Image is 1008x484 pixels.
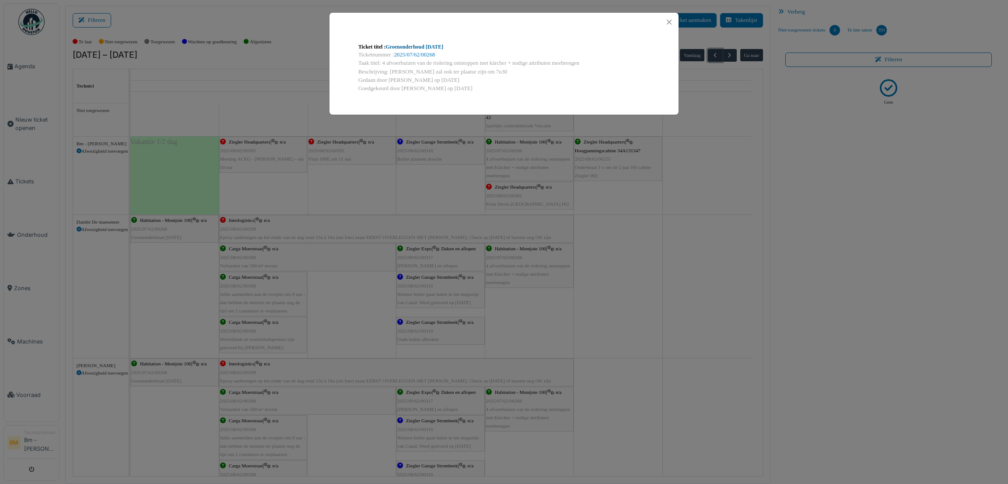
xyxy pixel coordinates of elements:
[358,43,650,51] div: Ticket titel :
[394,52,435,58] a: 2025/07/62/00268
[358,76,650,84] div: Gedaan door [PERSON_NAME] op [DATE]
[385,44,443,50] a: Groenonderhoud [DATE]
[358,68,650,76] div: Beschrijving: [PERSON_NAME] zal ook ter plaatse zijn om 7u30
[358,84,650,93] div: Goedgekeurd door [PERSON_NAME] op [DATE]
[358,59,650,67] div: Taak titel: 4 afvoerbuizen van de riolering ontstoppen met kärcher + nodige attributen meebrengen
[663,16,675,28] button: Close
[358,51,650,59] div: Ticketnummer :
